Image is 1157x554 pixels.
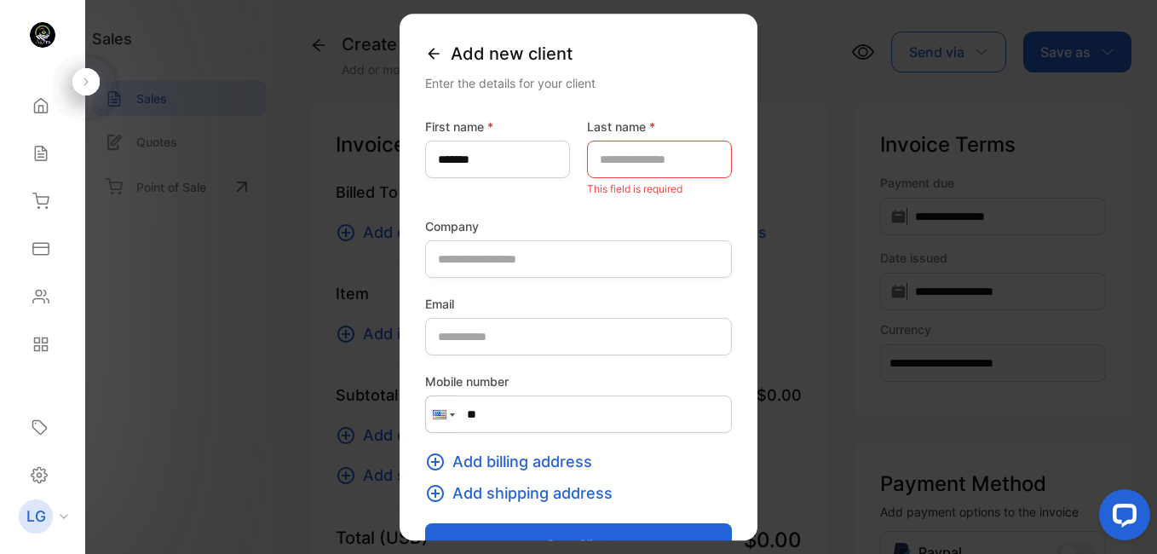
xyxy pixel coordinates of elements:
[26,505,46,528] p: LG
[452,482,613,505] span: Add shipping address
[452,450,592,473] span: Add billing address
[425,295,732,313] label: Email
[425,450,602,473] button: Add billing address
[425,372,732,390] label: Mobile number
[425,217,732,235] label: Company
[425,118,570,136] label: First name
[587,178,732,200] p: This field is required
[30,22,55,48] img: logo
[1085,482,1157,554] iframe: LiveChat chat widget
[451,41,573,66] span: Add new client
[587,118,732,136] label: Last name
[426,396,458,432] div: United States: + 1
[425,482,623,505] button: Add shipping address
[425,74,732,92] div: Enter the details for your client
